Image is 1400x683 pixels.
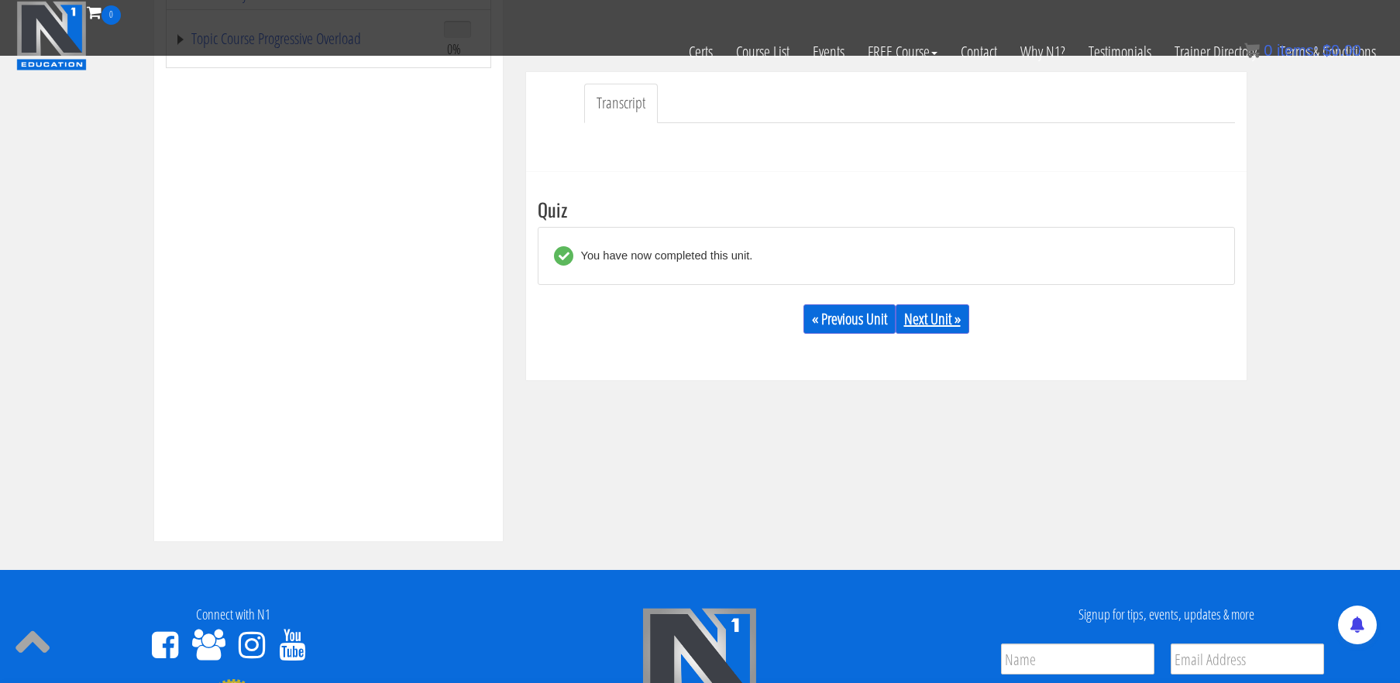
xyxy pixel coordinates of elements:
a: FREE Course [856,25,949,79]
a: Transcript [584,84,658,123]
a: « Previous Unit [803,304,896,334]
a: Next Unit » [896,304,969,334]
h3: Quiz [538,199,1235,219]
span: $ [1323,42,1331,59]
img: n1-education [16,1,87,70]
h4: Connect with N1 [12,607,455,623]
div: You have now completed this unit. [573,246,753,266]
input: Email Address [1171,644,1324,674]
a: Testimonials [1077,25,1163,79]
a: Certs [677,25,724,79]
h4: Signup for tips, events, updates & more [945,607,1388,623]
input: Name [1001,644,1154,674]
a: Events [801,25,856,79]
span: items: [1277,42,1318,59]
a: 0 items: $0.00 [1244,42,1361,59]
a: 0 [87,2,121,22]
img: icon11.png [1244,43,1260,58]
span: 0 [1264,42,1272,59]
a: Contact [949,25,1009,79]
a: Trainer Directory [1163,25,1268,79]
a: Course List [724,25,801,79]
a: Why N1? [1009,25,1077,79]
bdi: 0.00 [1323,42,1361,59]
span: 0 [101,5,121,25]
a: Terms & Conditions [1268,25,1388,79]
